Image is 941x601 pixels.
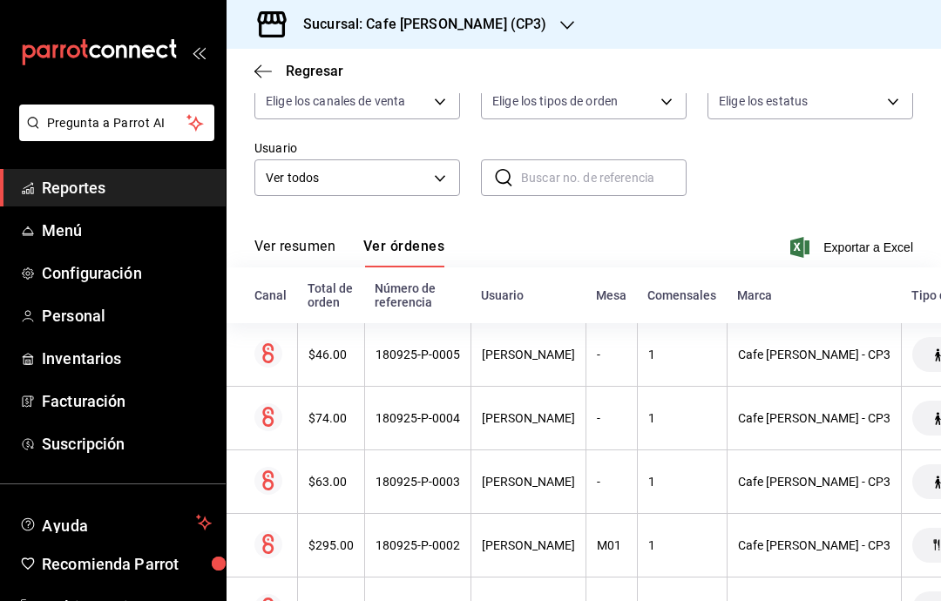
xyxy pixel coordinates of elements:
h3: Sucursal: Cafe [PERSON_NAME] (CP3) [289,14,546,35]
div: 1 [648,411,716,425]
div: 180925-P-0002 [376,538,460,552]
div: Mesa [596,288,626,302]
button: Exportar a Excel [794,237,913,258]
div: 1 [648,348,716,361]
div: Marca [737,288,890,302]
button: Ver resumen [254,238,335,267]
span: Configuración [42,261,212,285]
span: Reportes [42,176,212,199]
span: Regresar [286,63,343,79]
span: Facturación [42,389,212,413]
span: Ver todos [266,169,428,187]
div: [PERSON_NAME] [482,475,575,489]
button: Pregunta a Parrot AI [19,105,214,141]
label: Usuario [254,142,460,154]
div: [PERSON_NAME] [482,538,575,552]
span: Elige los canales de venta [266,92,405,110]
span: Elige los estatus [719,92,808,110]
div: 1 [648,538,716,552]
div: [PERSON_NAME] [482,411,575,425]
span: Suscripción [42,432,212,456]
button: open_drawer_menu [192,45,206,59]
span: Inventarios [42,347,212,370]
span: Recomienda Parrot [42,552,212,576]
div: navigation tabs [254,238,444,267]
div: Cafe [PERSON_NAME] - CP3 [738,538,890,552]
div: - [597,475,626,489]
div: 180925-P-0003 [376,475,460,489]
input: Buscar no. de referencia [521,160,687,195]
span: Menú [42,219,212,242]
button: Ver órdenes [363,238,444,267]
div: Total de orden [308,281,354,309]
div: $46.00 [308,348,354,361]
div: 180925-P-0005 [376,348,460,361]
span: Pregunta a Parrot AI [47,114,187,132]
div: $74.00 [308,411,354,425]
div: [PERSON_NAME] [482,348,575,361]
div: $63.00 [308,475,354,489]
div: M01 [597,538,626,552]
div: Número de referencia [375,281,460,309]
div: Cafe [PERSON_NAME] - CP3 [738,411,890,425]
div: 1 [648,475,716,489]
div: Cafe [PERSON_NAME] - CP3 [738,475,890,489]
button: Regresar [254,63,343,79]
span: Ayuda [42,512,189,533]
span: Elige los tipos de orden [492,92,618,110]
div: - [597,348,626,361]
a: Pregunta a Parrot AI [12,126,214,145]
div: - [597,411,626,425]
div: Canal [254,288,287,302]
div: 180925-P-0004 [376,411,460,425]
div: Cafe [PERSON_NAME] - CP3 [738,348,890,361]
div: $295.00 [308,538,354,552]
div: Usuario [481,288,575,302]
div: Comensales [647,288,716,302]
span: Personal [42,304,212,328]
